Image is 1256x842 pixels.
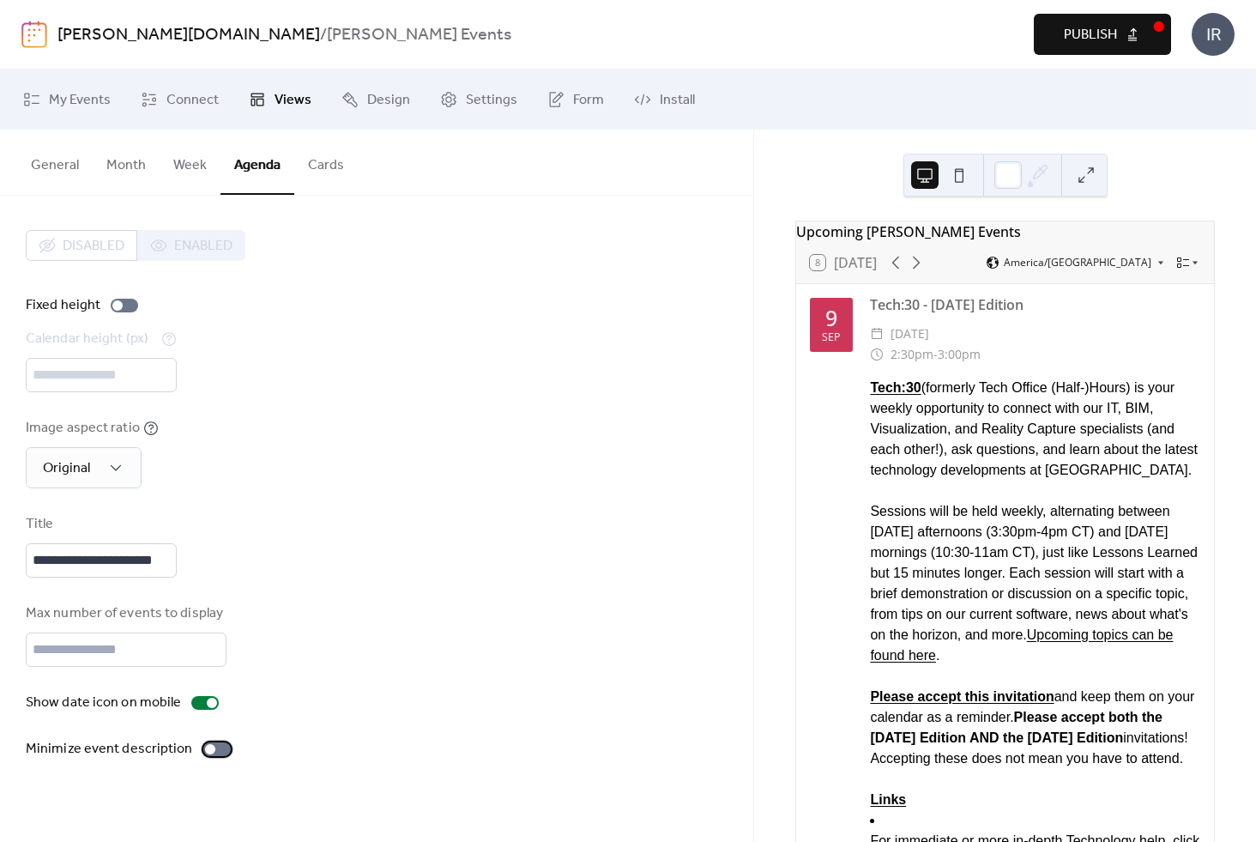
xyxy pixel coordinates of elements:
[1064,25,1117,45] span: Publish
[822,332,841,343] div: Sep
[870,344,884,365] div: ​
[26,418,140,439] div: Image aspect ratio
[870,627,1173,663] a: Upcoming topics can be found here
[870,380,921,395] a: Tech:30
[93,130,160,193] button: Month
[26,603,223,624] div: Max number of events to display
[534,76,617,123] a: Form
[870,710,1162,745] b: Please accept both the [DATE] Edition AND the [DATE] Edition
[870,324,884,344] div: ​
[891,324,929,344] span: [DATE]
[1034,14,1171,55] button: Publish
[1192,13,1235,56] div: IR
[26,739,193,760] div: Minimize event description
[466,90,517,111] span: Settings
[427,76,530,123] a: Settings
[573,90,604,111] span: Form
[870,378,1200,481] div: (formerly Tech Office (Half-)Hours) is your weekly opportunity to connect with our IT, BIM, Visua...
[236,76,324,123] a: Views
[329,76,423,123] a: Design
[367,90,410,111] span: Design
[1004,257,1151,268] span: America/[GEOGRAPHIC_DATA]
[26,514,173,535] div: Title
[320,19,327,51] b: /
[621,76,708,123] a: Install
[10,76,124,123] a: My Events
[57,19,320,51] a: [PERSON_NAME][DOMAIN_NAME]
[166,90,219,111] span: Connect
[870,689,1054,704] u: Please accept this invitation
[49,90,111,111] span: My Events
[870,294,1200,315] div: Tech:30 - [DATE] Edition
[43,455,90,482] span: Original
[796,221,1214,242] div: Upcoming [PERSON_NAME] Events
[26,295,100,316] div: Fixed height
[220,130,294,195] button: Agenda
[938,344,981,365] span: 3:00pm
[327,19,511,51] b: [PERSON_NAME] Events
[21,21,47,48] img: logo
[825,307,837,329] div: 9
[128,76,232,123] a: Connect
[933,344,938,365] span: -
[891,344,933,365] span: 2:30pm
[870,792,906,807] u: Links
[26,693,181,713] div: Show date icon on mobile
[870,687,1200,769] div: and keep them on your calendar as a reminder. invitations! Accepting these does not mean you have...
[160,130,220,193] button: Week
[294,130,358,193] button: Cards
[660,90,695,111] span: Install
[275,90,311,111] span: Views
[17,130,93,193] button: General
[870,501,1200,666] div: Sessions will be held weekly, alternating between [DATE] afternoons (3:30pm-4pm CT) and [DATE] mo...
